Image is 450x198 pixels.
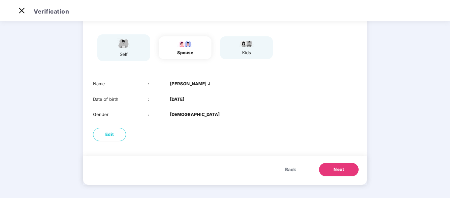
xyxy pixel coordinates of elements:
span: Next [334,166,344,173]
img: svg+xml;base64,PHN2ZyB4bWxucz0iaHR0cDovL3d3dy53My5vcmcvMjAwMC9zdmciIHdpZHRoPSI3OS4wMzciIGhlaWdodD... [238,40,255,48]
div: kids [238,49,255,56]
div: Date of birth [93,96,148,103]
div: Name [93,80,148,87]
div: : [148,80,170,87]
button: Next [319,163,359,176]
b: [DATE] [170,96,184,103]
b: [DEMOGRAPHIC_DATA] [170,111,220,118]
span: Back [285,166,296,173]
img: svg+xml;base64,PHN2ZyB4bWxucz0iaHR0cDovL3d3dy53My5vcmcvMjAwMC9zdmciIHdpZHRoPSI5Ny44OTciIGhlaWdodD... [177,40,193,48]
button: Edit [93,128,126,141]
button: Back [278,163,303,176]
div: : [148,111,170,118]
div: : [148,96,170,103]
div: self [115,51,132,58]
div: Gender [93,111,148,118]
b: [PERSON_NAME] J [170,80,210,87]
img: svg+xml;base64,PHN2ZyBpZD0iRW1wbG95ZWVfbWFsZSIgeG1sbnM9Imh0dHA6Ly93d3cudzMub3JnLzIwMDAvc3ZnIiB3aW... [115,38,132,49]
span: Edit [105,131,114,138]
div: spouse [177,49,193,56]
